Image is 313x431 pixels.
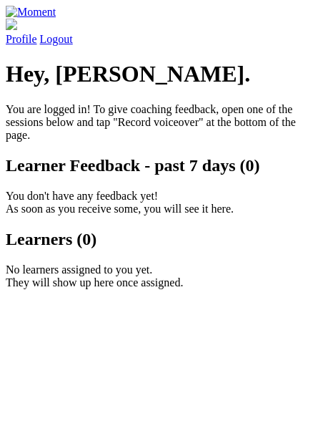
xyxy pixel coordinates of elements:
a: Profile [6,19,307,45]
p: You are logged in! To give coaching feedback, open one of the sessions below and tap "Record voic... [6,103,307,142]
p: No learners assigned to you yet. They will show up here once assigned. [6,263,307,289]
h2: Learners (0) [6,230,307,249]
img: Moment [6,6,56,19]
a: Logout [40,33,73,45]
h1: Hey, [PERSON_NAME]. [6,61,307,87]
p: You don't have any feedback yet! As soon as you receive some, you will see it here. [6,190,307,215]
img: default_avatar-b4e2223d03051bc43aaaccfb402a43260a3f17acc7fafc1603fdf008d6cba3c9.png [6,19,17,30]
h2: Learner Feedback - past 7 days (0) [6,156,307,175]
